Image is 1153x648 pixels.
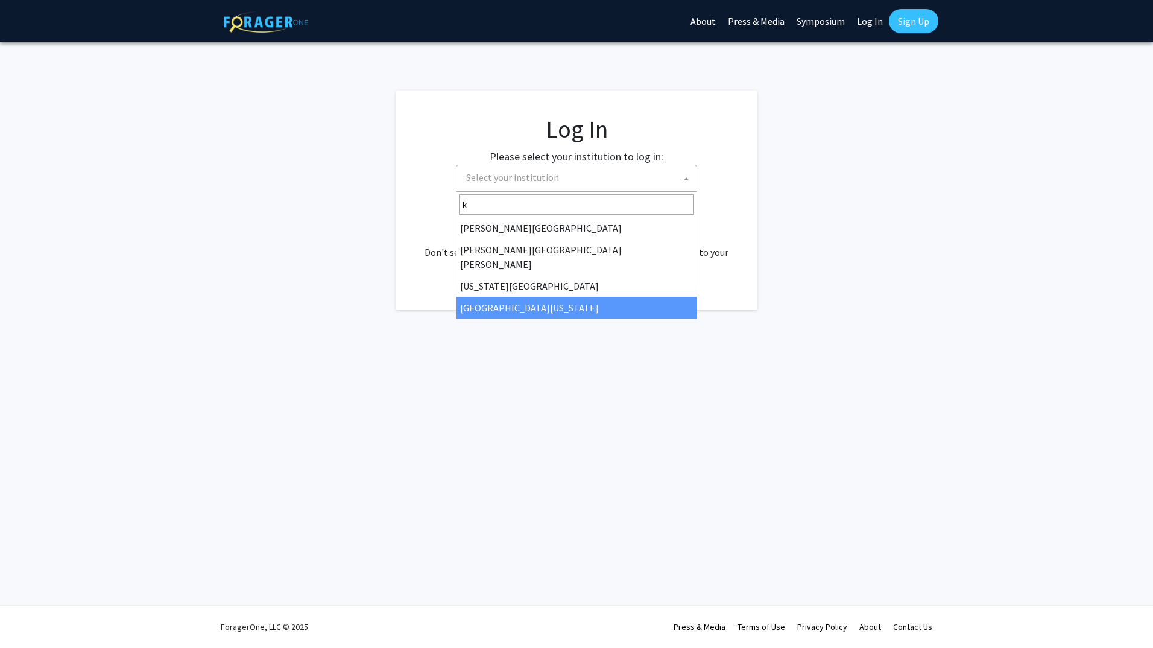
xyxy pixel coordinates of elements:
span: Select your institution [461,165,697,190]
div: ForagerOne, LLC © 2025 [221,606,308,648]
label: Please select your institution to log in: [490,148,663,165]
li: [PERSON_NAME][GEOGRAPHIC_DATA] [456,217,697,239]
a: Sign Up [889,9,938,33]
a: Press & Media [674,621,725,632]
a: About [859,621,881,632]
li: [GEOGRAPHIC_DATA][US_STATE] [456,297,697,319]
h1: Log In [420,115,733,144]
li: [PERSON_NAME][GEOGRAPHIC_DATA][PERSON_NAME] [456,239,697,275]
a: Privacy Policy [797,621,847,632]
span: Select your institution [466,171,559,183]
div: No account? . Don't see your institution? about bringing ForagerOne to your institution. [420,216,733,274]
span: Select your institution [456,165,697,192]
li: [US_STATE][GEOGRAPHIC_DATA] [456,275,697,297]
input: Search [459,194,694,215]
img: ForagerOne Logo [224,11,308,33]
a: Contact Us [893,621,932,632]
a: Terms of Use [738,621,785,632]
